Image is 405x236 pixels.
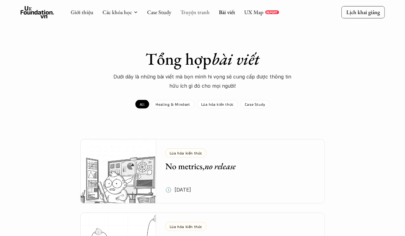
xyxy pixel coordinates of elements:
a: UX Map [244,9,263,16]
a: Lúa hóa kiến thức [197,100,238,108]
a: Case Study [147,9,171,16]
a: Lúa hóa kiến thứcNo metrics,no release🕔 [DATE] [80,139,325,204]
a: Case Study [241,100,270,108]
a: Bài viết [219,9,235,16]
h5: No metrics, [165,161,307,172]
a: Truyện tranh [180,9,210,16]
h1: Tổng hợp [96,49,310,69]
p: Lúa hóa kiến thức [170,224,202,229]
a: Lịch khai giảng [341,6,385,18]
p: All [140,102,145,106]
p: REPORT [266,10,278,14]
p: Lịch khai giảng [346,9,380,16]
p: Healing & Mindset [156,102,190,106]
p: Case Study [245,102,265,106]
p: Dưới dây là những bài viết mà bọn mình hi vọng sẽ cung cấp được thông tin hữu ích gì đó cho mọi n... [111,72,294,91]
a: Giới thiệu [71,9,93,16]
p: Lúa hóa kiến thức [201,102,234,106]
a: Các khóa học [102,9,132,16]
em: no release [204,161,236,172]
p: Lúa hóa kiến thức [170,151,202,155]
em: bài viết [212,48,260,70]
a: Healing & Mindset [152,100,194,108]
p: 🕔 [DATE] [165,185,191,194]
